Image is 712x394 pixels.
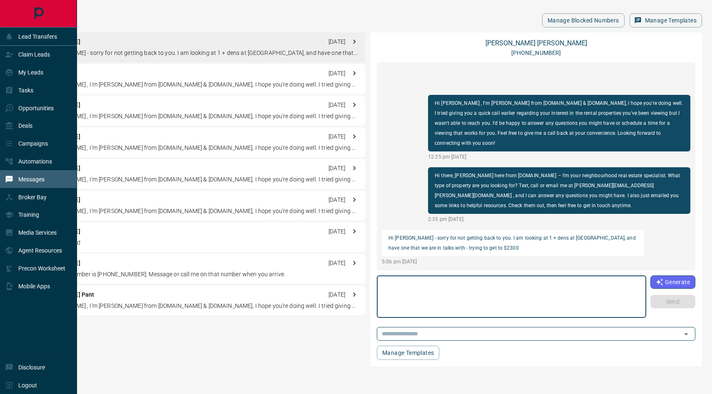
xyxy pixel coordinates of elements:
a: [PERSON_NAME] [PERSON_NAME] [485,39,587,47]
p: [DATE] [329,259,345,268]
p: [DATE] [329,101,345,109]
p: [DATE] [329,132,345,141]
p: [DATE] [329,164,345,173]
button: Manage Templates [630,13,702,27]
p: [DATE] [329,290,345,299]
p: 12:25 pm [DATE] [428,153,690,161]
p: I'm not interested [35,238,358,247]
p: Hi there, [PERSON_NAME] here from [DOMAIN_NAME] – I’m your neighbourhood real estate specialist. ... [435,171,684,211]
p: Hi [PERSON_NAME] , I'm [PERSON_NAME] from [DOMAIN_NAME] & [DOMAIN_NAME], I hope you're doing well... [435,98,684,148]
p: 2:35 pm [DATE] [428,216,690,223]
p: Hi [PERSON_NAME] , I'm [PERSON_NAME] from [DOMAIN_NAME] & [DOMAIN_NAME], I hope you're doing well... [35,80,358,89]
button: Manage Blocked Numbers [542,13,625,27]
p: [PHONE_NUMBER] [511,49,561,57]
button: Manage Templates [377,346,439,360]
button: Open [680,328,692,340]
p: [DATE] [329,227,345,236]
p: Hi [PERSON_NAME] , I'm [PERSON_NAME] from [DOMAIN_NAME] & [DOMAIN_NAME], I hope you're doing well... [35,144,358,152]
p: Hi [PERSON_NAME] , I'm [PERSON_NAME] from [DOMAIN_NAME] & [DOMAIN_NAME], I hope you're doing well... [35,175,358,184]
p: My direct cell number is [PHONE_NUMBER]. Message or call me on that number when you arrive. [35,270,358,279]
p: 5:06 pm [DATE] [382,258,644,265]
p: Hi [PERSON_NAME] - sorry for not getting back to you. I am looking at 1 + dens at [GEOGRAPHIC_DAT... [35,49,358,57]
p: [DATE] [329,69,345,78]
p: Hi [PERSON_NAME] , I'm [PERSON_NAME] from [DOMAIN_NAME] & [DOMAIN_NAME], I hope you're doing well... [35,302,358,310]
p: [DATE] [329,37,345,46]
button: Generate [650,275,695,289]
p: Hi [PERSON_NAME] , I'm [PERSON_NAME] from [DOMAIN_NAME] & [DOMAIN_NAME], I hope you're doing well... [35,207,358,216]
p: Hi [PERSON_NAME] - sorry for not getting back to you. I am looking at 1 + dens at [GEOGRAPHIC_DAT... [388,233,637,253]
p: [DATE] [329,196,345,204]
p: Hi [PERSON_NAME] , I'm [PERSON_NAME] from [DOMAIN_NAME] & [DOMAIN_NAME], I hope you're doing well... [35,112,358,121]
